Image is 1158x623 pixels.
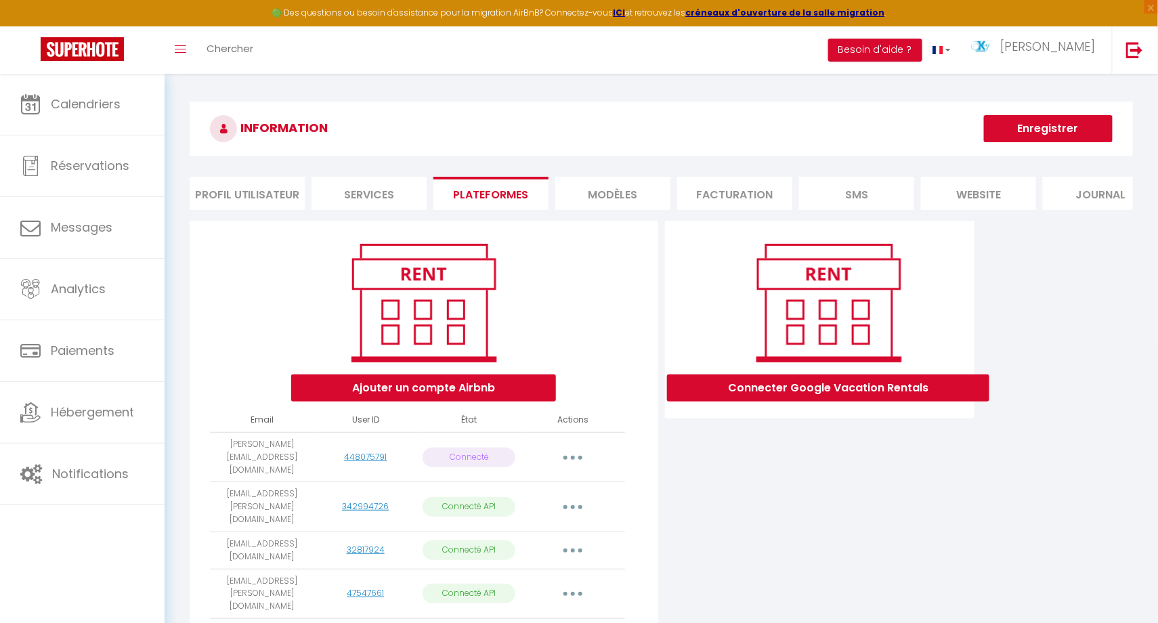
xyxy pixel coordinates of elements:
[1126,41,1143,58] img: logout
[347,587,384,599] a: 47547661
[1000,38,1095,55] span: [PERSON_NAME]
[742,238,915,368] img: rent.png
[423,497,515,517] p: Connecté API
[51,280,106,297] span: Analytics
[210,569,314,619] td: [EMAIL_ADDRESS][PERSON_NAME][DOMAIN_NAME]
[51,342,114,359] span: Paiements
[423,584,515,603] p: Connecté API
[210,432,314,482] td: [PERSON_NAME][EMAIL_ADDRESS][DOMAIN_NAME]
[291,374,556,402] button: Ajouter un compte Airbnb
[984,115,1113,142] button: Enregistrer
[337,238,510,368] img: rent.png
[667,374,989,402] button: Connecter Google Vacation Rentals
[210,532,314,569] td: [EMAIL_ADDRESS][DOMAIN_NAME]
[207,41,253,56] span: Chercher
[52,465,129,482] span: Notifications
[423,540,515,560] p: Connecté API
[677,177,792,210] li: Facturation
[417,408,521,432] th: État
[961,26,1112,74] a: ... [PERSON_NAME]
[51,219,112,236] span: Messages
[210,482,314,532] td: [EMAIL_ADDRESS][PERSON_NAME][DOMAIN_NAME]
[51,404,134,421] span: Hébergement
[1043,177,1158,210] li: Journal
[521,408,624,432] th: Actions
[555,177,670,210] li: MODÈLES
[196,26,263,74] a: Chercher
[828,39,922,62] button: Besoin d'aide ?
[210,408,314,432] th: Email
[51,157,129,174] span: Réservations
[686,7,885,18] a: créneaux d'ouverture de la salle migration
[799,177,914,210] li: SMS
[342,500,389,512] a: 342994726
[41,37,124,61] img: Super Booking
[347,544,385,555] a: 32817924
[921,177,1036,210] li: website
[971,41,991,53] img: ...
[614,7,626,18] a: ICI
[423,448,515,467] p: Connecté
[11,5,51,46] button: Ouvrir le widget de chat LiveChat
[51,95,121,112] span: Calendriers
[190,102,1133,156] h3: INFORMATION
[433,177,549,210] li: Plateformes
[314,408,417,432] th: User ID
[190,177,305,210] li: Profil Utilisateur
[344,451,387,463] a: 448075791
[312,177,427,210] li: Services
